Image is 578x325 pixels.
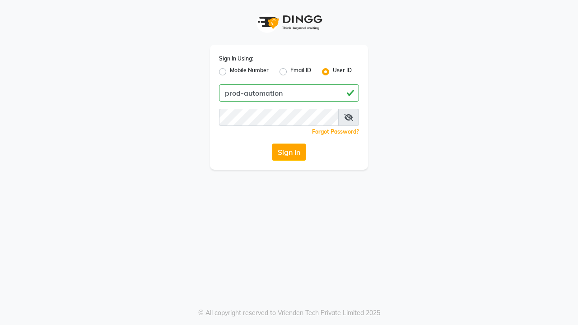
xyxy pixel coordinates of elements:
[219,84,359,102] input: Username
[253,9,325,36] img: logo1.svg
[230,66,269,77] label: Mobile Number
[312,128,359,135] a: Forgot Password?
[219,109,339,126] input: Username
[333,66,352,77] label: User ID
[219,55,253,63] label: Sign In Using:
[290,66,311,77] label: Email ID
[272,144,306,161] button: Sign In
